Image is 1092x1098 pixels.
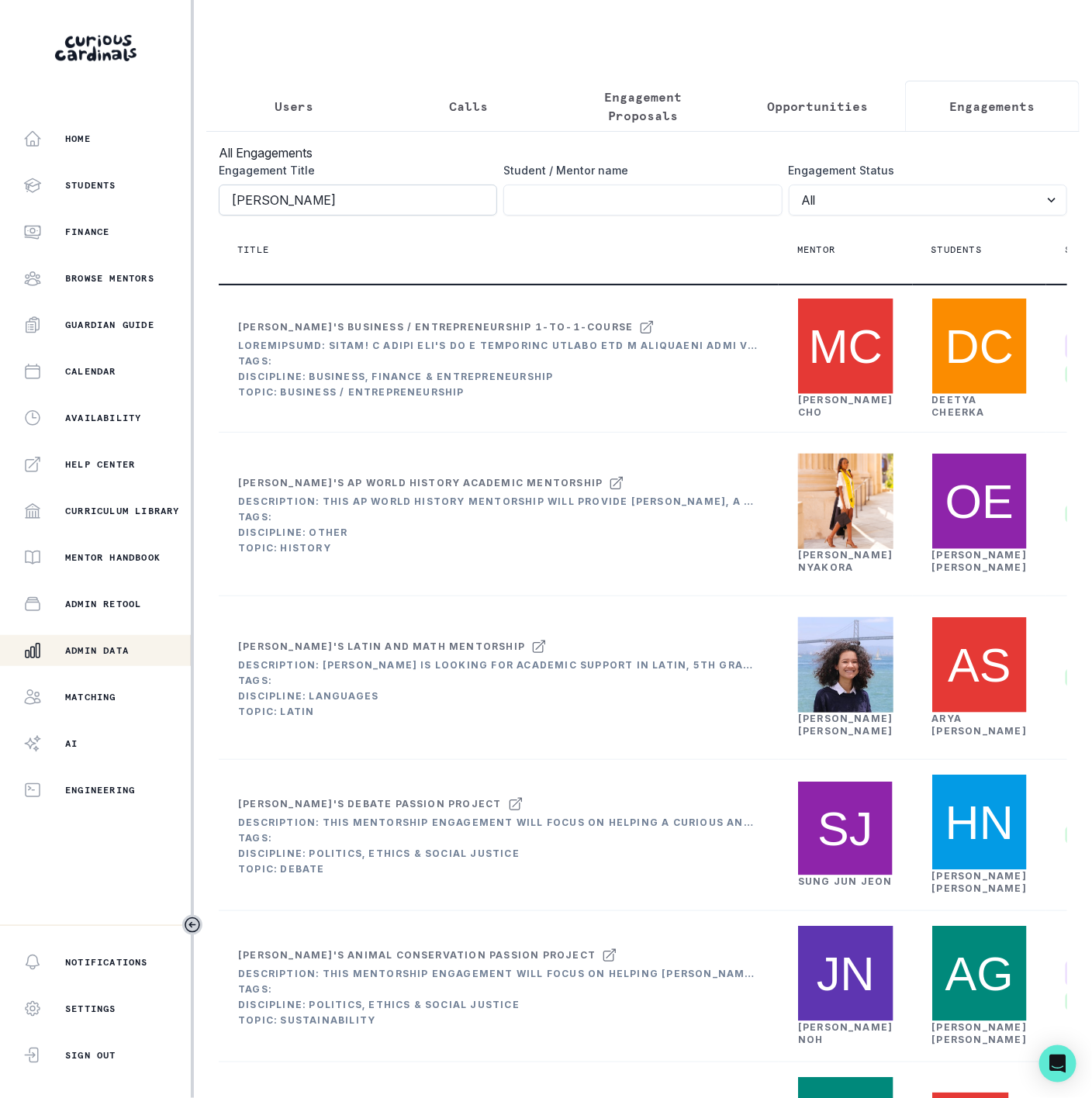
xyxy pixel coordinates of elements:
div: Tags: [238,832,759,844]
p: Calendar [65,365,116,378]
div: [PERSON_NAME]'s Business / Entrepreneurship 1-to-1-course [238,321,633,333]
p: Students [931,243,983,256]
p: Finance [65,226,109,238]
div: Open Intercom Messenger [1039,1045,1076,1082]
p: Students [65,179,116,192]
label: Student / Mentor name [503,162,772,178]
p: Notifications [65,956,148,969]
p: Engagements [949,97,1035,116]
p: Guardian Guide [65,319,154,331]
div: Tags: [238,983,759,996]
a: Deetya Cheerka [932,394,985,418]
button: Toggle sidebar [182,915,202,935]
div: Topic: Debate [238,863,759,875]
p: Engineering [65,784,135,796]
div: Tags: [238,675,759,687]
div: Loremipsumd: Sitam! C adipi eli's do e temporinc utlabo etd m aliquaeni admi veniam quisnostr exe... [238,340,759,352]
p: Matching [65,691,116,703]
img: Curious Cardinals Logo [55,35,136,61]
p: Mentor Handbook [65,551,161,564]
label: Engagement Status [789,162,1058,178]
div: Description: [PERSON_NAME] is looking for academic support in Latin, 5th grade math, and overall ... [238,659,759,672]
p: Engagement Proposals [568,88,717,125]
h3: All Engagements [219,143,1067,162]
div: [PERSON_NAME]'s Animal Conservation Passion Project [238,949,596,962]
div: Description: This mentorship engagement will focus on helping [PERSON_NAME] explore her passion f... [238,968,759,980]
div: Discipline: Politics, Ethics & Social Justice [238,848,759,860]
a: Arya [PERSON_NAME] [932,713,1028,737]
p: Admin Data [65,644,129,657]
a: [PERSON_NAME] [PERSON_NAME] [932,1021,1028,1045]
div: Topic: Sustainability [238,1014,759,1027]
div: Description: This AP World History mentorship will provide [PERSON_NAME], a 9th grade student, wi... [238,495,759,508]
div: Tags: [238,511,759,523]
div: Discipline: Business, Finance & Entrepreneurship [238,371,759,383]
p: Browse Mentors [65,272,154,285]
div: [PERSON_NAME]'s AP World History Academic Mentorship [238,477,603,489]
div: Discipline: Languages [238,690,759,703]
p: Availability [65,412,141,424]
p: Curriculum Library [65,505,180,517]
p: Title [237,243,269,256]
div: Discipline: Politics, Ethics & Social Justice [238,999,759,1011]
div: Discipline: Other [238,527,759,539]
div: Topic: History [238,542,759,554]
div: [PERSON_NAME]'s Latin and math mentorship [238,640,525,653]
p: Help Center [65,458,135,471]
p: Home [65,133,91,145]
p: Sign Out [65,1049,116,1062]
p: Calls [449,97,488,116]
div: Topic: Latin [238,706,759,718]
a: [PERSON_NAME] [PERSON_NAME] [932,870,1028,894]
p: Mentor [797,243,835,256]
a: Sung Jun Jeon [798,875,893,887]
div: Description: This mentorship engagement will focus on helping a curious and academically gifted 9... [238,817,759,829]
a: [PERSON_NAME] Nyakora [798,549,893,573]
div: Tags: [238,355,759,368]
p: Opportunities [767,97,868,116]
a: [PERSON_NAME] Noh [798,1021,893,1045]
p: AI [65,737,78,750]
div: [PERSON_NAME]'s Debate Passion Project [238,798,502,810]
a: [PERSON_NAME] Cho [798,394,893,418]
label: Engagement Title [219,162,488,178]
div: Topic: Business / Entrepreneurship [238,386,759,399]
p: Settings [65,1003,116,1015]
a: [PERSON_NAME] [PERSON_NAME] [798,713,893,737]
p: Admin Retool [65,598,141,610]
p: Users [275,97,313,116]
a: [PERSON_NAME] [PERSON_NAME] [932,549,1028,573]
